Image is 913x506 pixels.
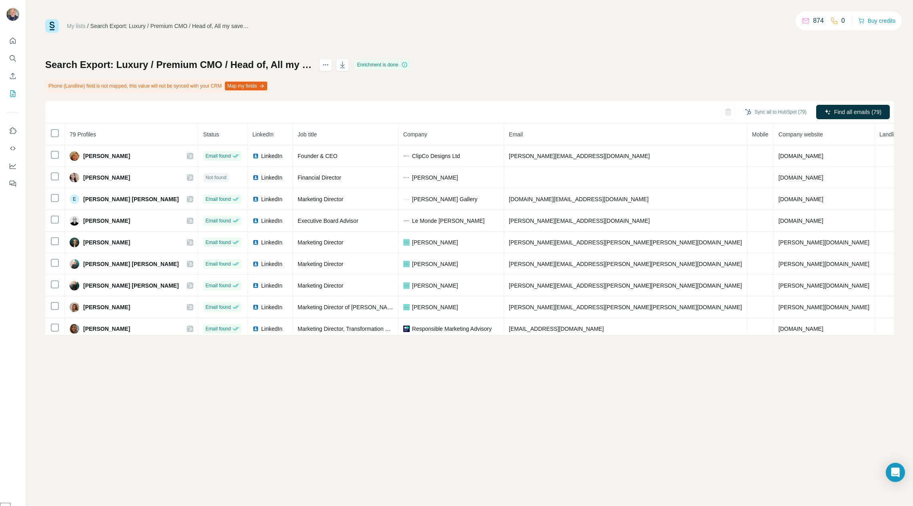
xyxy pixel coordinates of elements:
span: [EMAIL_ADDRESS][DOMAIN_NAME] [509,326,604,332]
span: Not found [206,174,226,181]
span: [DOMAIN_NAME] [779,174,823,181]
div: E [70,194,79,204]
span: [PERSON_NAME] [412,238,458,246]
img: LinkedIn logo [252,239,259,246]
span: Email found [206,152,231,160]
div: Open Intercom Messenger [886,463,905,482]
li: / [87,22,89,30]
span: Find all emails (79) [834,108,881,116]
img: Avatar [70,281,79,290]
button: Dashboard [6,159,19,173]
span: Email found [206,325,231,332]
button: Enrich CSV [6,69,19,83]
span: Company [403,131,427,138]
img: Avatar [70,324,79,334]
span: Marketing Director [298,282,343,289]
span: LinkedIn [261,260,282,268]
span: [PERSON_NAME][EMAIL_ADDRESS][DOMAIN_NAME] [509,218,650,224]
span: [PERSON_NAME][DOMAIN_NAME] [779,239,869,246]
span: LinkedIn [261,238,282,246]
img: company-logo [403,218,410,224]
div: Enrichment is done [354,60,410,70]
button: Buy credits [858,15,895,26]
span: [DOMAIN_NAME] [779,326,823,332]
span: Email found [206,304,231,311]
span: LinkedIn [261,195,282,203]
img: LinkedIn logo [252,174,259,181]
span: LinkedIn [252,131,274,138]
span: LinkedIn [261,152,282,160]
span: [PERSON_NAME] [PERSON_NAME] [83,260,179,268]
span: Le Monde [PERSON_NAME] [412,217,485,225]
span: [PERSON_NAME][DOMAIN_NAME] [779,261,869,267]
span: [PERSON_NAME] Gallery [412,195,477,203]
img: company-logo [403,153,410,159]
span: Company website [779,131,823,138]
span: Marketing Director [298,261,343,267]
span: Responsible Marketing Advisory [412,325,492,333]
span: [PERSON_NAME][DOMAIN_NAME] [779,282,869,289]
span: [PERSON_NAME][EMAIL_ADDRESS][PERSON_NAME][PERSON_NAME][DOMAIN_NAME] [509,304,742,310]
button: Use Surfe API [6,141,19,156]
span: ClipCo Designs Ltd [412,152,460,160]
img: Surfe Logo [45,19,59,33]
img: company-logo [403,304,410,310]
button: Search [6,51,19,66]
span: [PERSON_NAME] [PERSON_NAME] [83,282,179,290]
span: Marketing Director of [PERSON_NAME] & Co [298,304,411,310]
span: [DOMAIN_NAME] [779,218,823,224]
h1: Search Export: Luxury / Premium CMO / Head of, All my saved accounts - [DATE] 11:30 [45,58,312,71]
button: Find all emails (79) [816,105,890,119]
img: LinkedIn logo [252,196,259,202]
span: Landline [879,131,901,138]
span: [PERSON_NAME] [412,260,458,268]
button: actions [319,58,332,71]
img: Avatar [70,302,79,312]
span: Founder & CEO [298,153,338,159]
span: [PERSON_NAME][DOMAIN_NAME] [779,304,869,310]
img: company-logo [403,282,410,289]
p: 0 [841,16,845,26]
img: Avatar [70,151,79,161]
span: [PERSON_NAME] [83,152,130,160]
span: [PERSON_NAME] [83,217,130,225]
span: Email found [206,217,231,224]
span: Mobile [752,131,769,138]
span: [PERSON_NAME][EMAIL_ADDRESS][PERSON_NAME][PERSON_NAME][DOMAIN_NAME] [509,261,742,267]
img: Avatar [70,173,79,182]
span: [DOMAIN_NAME] [779,196,823,202]
div: Phone (Landline) field is not mapped, this value will not be synced with your CRM [45,79,269,93]
span: Marketing Director [298,239,343,246]
span: LinkedIn [261,325,282,333]
img: company-logo [403,326,410,332]
img: company-logo [403,239,410,246]
span: Email found [206,282,231,289]
span: 79 Profiles [70,131,96,138]
span: [DOMAIN_NAME][EMAIL_ADDRESS][DOMAIN_NAME] [509,196,649,202]
span: [PERSON_NAME] [83,174,130,182]
span: [PERSON_NAME] [412,303,458,311]
a: My lists [67,23,86,29]
img: LinkedIn logo [252,153,259,159]
button: Quick start [6,34,19,48]
img: Avatar [6,8,19,21]
button: Use Surfe on LinkedIn [6,124,19,138]
img: LinkedIn logo [252,261,259,267]
span: [PERSON_NAME][EMAIL_ADDRESS][PERSON_NAME][PERSON_NAME][DOMAIN_NAME] [509,282,742,289]
span: [DOMAIN_NAME] [779,153,823,159]
span: Email [509,131,523,138]
img: company-logo [403,177,410,178]
button: Map my fields [225,82,267,90]
span: Executive Board Advisor [298,218,358,224]
button: Sync all to HubSpot (79) [739,106,812,118]
span: Financial Director [298,174,341,181]
span: [PERSON_NAME] [83,303,130,311]
img: LinkedIn logo [252,326,259,332]
span: LinkedIn [261,303,282,311]
span: LinkedIn [261,282,282,290]
span: [PERSON_NAME] [83,238,130,246]
span: [PERSON_NAME] [412,174,458,182]
img: LinkedIn logo [252,304,259,310]
img: LinkedIn logo [252,218,259,224]
img: Avatar [70,216,79,226]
